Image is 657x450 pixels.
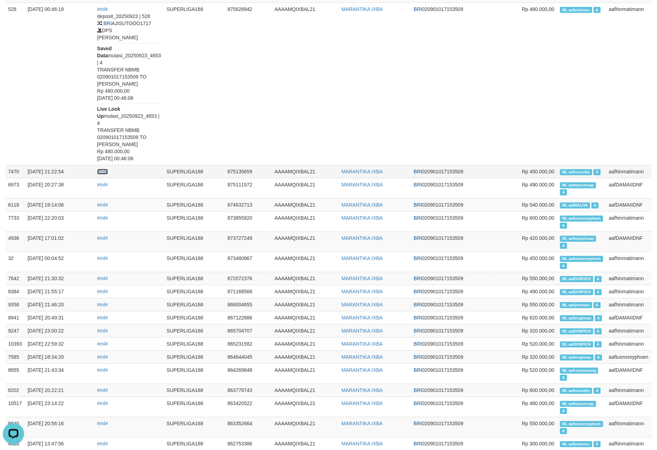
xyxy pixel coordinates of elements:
b: Live Look Up [97,106,120,119]
td: AAAAMQIXBAL21 [272,383,339,397]
td: [DATE] 20:56:16 [25,417,94,437]
td: 020901017153509 [411,2,493,165]
td: [DATE] 22:20:03 [25,211,94,231]
span: Rp 320.000,00 [522,354,554,360]
td: 7470 [5,165,25,178]
td: 7733 [5,211,25,231]
td: 864269848 [225,363,272,383]
span: Approved [595,354,602,360]
a: #ml# [97,6,108,12]
span: Rp 450.000,00 [522,255,554,261]
span: BRI [414,315,422,321]
td: 865231582 [225,337,272,350]
td: SUPERLIGA168 [164,337,225,350]
td: aafhinmatimann [606,298,652,311]
td: AAAAMQIXBAL21 [272,285,339,298]
span: Rp 490.000,00 [522,289,554,294]
span: BRI [414,400,422,406]
td: aaftuonsreyphoen [606,350,652,363]
span: BRI [414,182,422,187]
td: SUPERLIGA168 [164,165,225,178]
span: Rp 550.000,00 [522,276,554,281]
td: SUPERLIGA168 [164,350,225,363]
td: 872072376 [225,272,272,285]
td: 7585 [5,350,25,363]
a: #ml# [97,255,108,261]
td: SUPERLIGA168 [164,311,225,324]
span: Manually Linked by aaflysiemeu [560,441,592,447]
td: [DATE] 17:01:02 [25,231,94,252]
td: 9247 [5,324,25,337]
a: #ml# [97,276,108,281]
td: aafDAMAIIDNF [606,231,652,252]
td: 873480867 [225,252,272,272]
td: AAAAMQIXBAL21 [272,298,339,311]
td: 32 [5,252,25,272]
span: Approved [594,441,601,447]
span: Approved [594,302,601,308]
span: BRI [414,341,422,347]
td: AAAAMQIXBAL21 [272,165,339,178]
span: Rp 550.000,00 [522,302,554,307]
a: MARANTIKA IXBA [342,235,383,241]
span: BRI [414,387,422,393]
td: [DATE] 21:30:32 [25,272,94,285]
a: MARANTIKA IXBA [342,387,383,393]
span: BRI [414,215,422,221]
td: aafDAMAIIDNF [606,198,652,211]
td: SUPERLIGA168 [164,178,225,198]
td: SUPERLIGA168 [164,363,225,383]
a: MARANTIKA IXBA [342,367,383,373]
span: BRI [414,354,422,360]
td: [DATE] 00:04:52 [25,252,94,272]
td: 865704707 [225,324,272,337]
td: AAAAMQIXBAL21 [272,231,339,252]
td: 020901017153509 [411,324,493,337]
span: Approved [560,375,567,381]
td: 6118 [5,198,25,211]
td: 875111572 [225,178,272,198]
span: Approved [595,289,602,295]
span: Rp 300.000,00 [522,441,554,446]
td: aafhinmatimann [606,437,652,450]
td: [DATE] 23:14:22 [25,397,94,417]
td: 8384 [5,285,25,298]
td: AAAAMQIXBAL21 [272,363,339,383]
a: MARANTIKA IXBA [342,302,383,307]
span: BRI [414,289,422,294]
a: #ml# [97,328,108,334]
span: Approved [595,328,602,334]
td: 864644045 [225,350,272,363]
td: 8202 [5,383,25,397]
a: #ml# [97,441,108,446]
td: 8941 [5,311,25,324]
span: Approved [595,276,602,282]
td: aafhinmatimann [606,272,652,285]
td: 020901017153509 [411,272,493,285]
span: BRI [414,255,422,261]
span: Manually Linked by aaflongmeas [560,354,594,360]
td: aafhinmatimann [606,252,652,272]
a: #ml# [97,400,108,406]
span: Rp 550.000,00 [522,421,554,426]
span: BRI [414,367,422,373]
span: Rp 320.000,00 [522,328,554,334]
td: aafhinmatimann [606,383,652,397]
td: 020901017153509 [411,350,493,363]
a: #ml# [97,354,108,360]
span: Approved [594,169,601,175]
span: Approved [595,341,602,347]
td: AAAAMQIXBAL21 [272,2,339,165]
td: [DATE] 19:14:06 [25,198,94,211]
td: AAAAMQIXBAL21 [272,198,339,211]
span: Manually Linked by aaftepsomnap [560,401,596,407]
span: BRI [104,21,112,26]
span: Rp 600.000,00 [522,215,554,221]
a: #ml# [97,387,108,393]
span: Manually Linked by aafMALIYA [560,202,590,208]
span: Manually Linked by aaftuonsreyphoen [560,256,603,262]
td: [DATE] 00:46:19 [25,2,94,165]
button: Open LiveChat chat widget [3,3,24,24]
a: MARANTIKA IXBA [342,276,383,281]
td: [DATE] 13:47:56 [25,437,94,450]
